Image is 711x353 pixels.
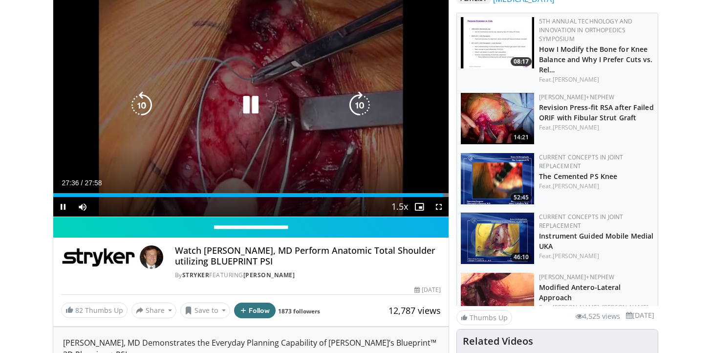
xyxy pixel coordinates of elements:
[388,305,441,316] span: 12,787 views
[511,193,532,202] span: 52:45
[429,197,449,217] button: Fullscreen
[539,182,654,191] div: Feat.
[463,335,533,347] h4: Related Videos
[61,303,128,318] a: 82 Thumbs Up
[62,179,79,187] span: 27:36
[539,283,621,302] a: Modified Antero-Lateral Approach
[553,252,599,260] a: [PERSON_NAME]
[243,271,295,279] a: [PERSON_NAME]
[539,93,614,101] a: [PERSON_NAME]+Nephew
[539,17,632,43] a: 5th Annual Technology and Innovation in Orthopedics Symposium
[461,273,534,324] a: 19:40
[553,182,599,190] a: [PERSON_NAME]
[461,93,534,144] a: 14:21
[539,231,653,251] a: Instrument Guided Mobile Medial UKA
[461,153,534,204] a: 52:45
[61,245,136,269] img: Stryker
[175,271,441,280] div: By FEATURING
[414,286,441,294] div: [DATE]
[461,17,534,68] img: 6210d4b6-b1e2-4c53-b60e-c9e1e9325557.150x105_q85_crop-smart_upscale.jpg
[278,307,320,315] a: 1873 followers
[626,310,654,321] li: [DATE]
[511,133,532,142] span: 14:21
[81,179,83,187] span: /
[576,311,620,322] li: 4,525 views
[53,193,449,197] div: Progress Bar
[511,57,532,66] span: 08:17
[539,103,654,122] a: Revision Press-fit RSA after Failed ORIF with Fibular Strut Graft
[390,197,409,217] button: Playback Rate
[539,123,654,132] div: Feat.
[234,303,276,318] button: Follow
[456,310,512,325] a: Thumbs Up
[553,303,601,311] a: [PERSON_NAME],
[75,306,83,315] span: 82
[182,271,210,279] a: Stryker
[553,75,599,84] a: [PERSON_NAME]
[539,252,654,261] div: Feat.
[180,303,230,318] button: Save to
[539,213,623,230] a: Current Concepts in Joint Replacement
[539,75,654,84] div: Feat.
[53,197,73,217] button: Pause
[131,303,177,318] button: Share
[539,44,652,74] a: How I Modify the Bone for Knee Balance and Why I Prefer Cuts vs. Rel…
[140,245,163,269] img: Avatar
[461,213,534,264] img: ywMW1sH5oHW2nJin4xMDoxOjBwO2Ktvk.150x105_q85_crop-smart_upscale.jpg
[602,303,648,311] a: [PERSON_NAME]
[461,213,534,264] a: 46:10
[539,172,617,181] a: The Cemented PS Knee
[461,273,534,324] img: df1c4db8-fa70-4dbe-8176-20e68faa4108.150x105_q85_crop-smart_upscale.jpg
[553,123,599,132] a: [PERSON_NAME]
[539,303,654,312] div: Feat.
[539,153,623,170] a: Current Concepts in Joint Replacement
[461,93,534,144] img: 99999c55-6601-4c66-99ba-9920328285e9.150x105_q85_crop-smart_upscale.jpg
[175,245,441,266] h4: Watch [PERSON_NAME], MD Perform Anatomic Total Shoulder utilizing BLUEPRINT PSI
[539,273,614,281] a: [PERSON_NAME]+Nephew
[461,153,534,204] img: i4cJuXWs3HyaTjt34xMDoxOjBwO2Ktvk.150x105_q85_crop-smart_upscale.jpg
[85,179,102,187] span: 27:58
[73,197,92,217] button: Mute
[409,197,429,217] button: Enable picture-in-picture mode
[511,253,532,262] span: 46:10
[461,17,534,68] a: 08:17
